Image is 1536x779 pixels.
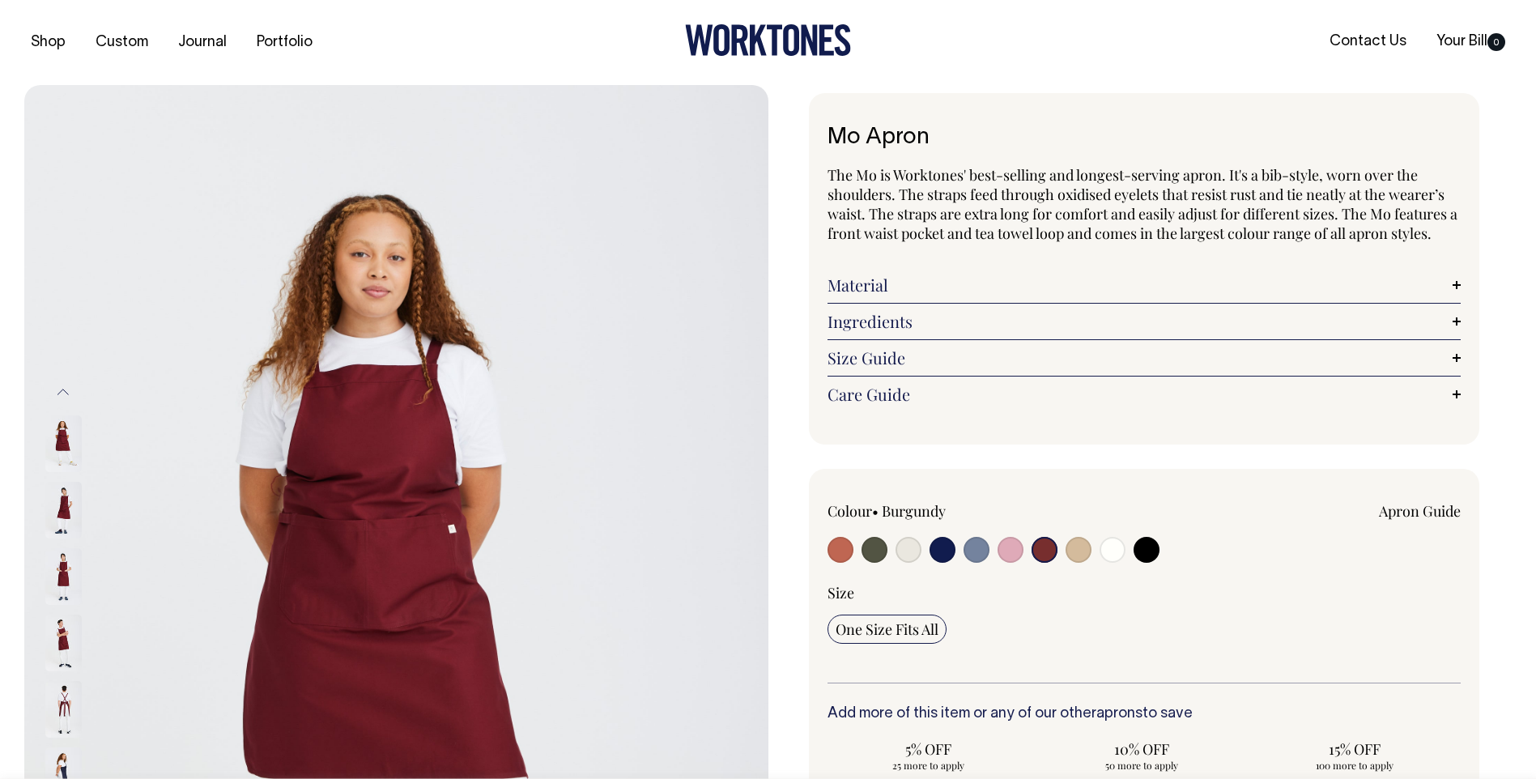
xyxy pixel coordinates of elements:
[836,619,938,639] span: One Size Fits All
[828,126,1462,151] h1: Mo Apron
[1040,734,1243,777] input: 10% OFF 50 more to apply
[828,501,1081,521] div: Colour
[1253,734,1456,777] input: 15% OFF 100 more to apply
[1048,759,1235,772] span: 50 more to apply
[1261,759,1448,772] span: 100 more to apply
[836,759,1023,772] span: 25 more to apply
[828,734,1031,777] input: 5% OFF 25 more to apply
[45,415,82,472] img: burgundy
[828,385,1462,404] a: Care Guide
[882,501,946,521] label: Burgundy
[24,29,72,56] a: Shop
[45,615,82,671] img: burgundy
[828,275,1462,295] a: Material
[828,706,1462,722] h6: Add more of this item or any of our other to save
[45,681,82,738] img: burgundy
[828,615,947,644] input: One Size Fits All
[45,482,82,538] img: burgundy
[828,165,1457,243] span: The Mo is Worktones' best-selling and longest-serving apron. It's a bib-style, worn over the shou...
[1323,28,1413,55] a: Contact Us
[828,348,1462,368] a: Size Guide
[1048,739,1235,759] span: 10% OFF
[172,29,233,56] a: Journal
[1096,707,1142,721] a: aprons
[45,548,82,605] img: burgundy
[828,583,1462,602] div: Size
[1430,28,1512,55] a: Your Bill0
[1487,33,1505,51] span: 0
[1261,739,1448,759] span: 15% OFF
[872,501,879,521] span: •
[1379,501,1461,521] a: Apron Guide
[89,29,155,56] a: Custom
[836,739,1023,759] span: 5% OFF
[828,312,1462,331] a: Ingredients
[250,29,319,56] a: Portfolio
[51,374,75,411] button: Previous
